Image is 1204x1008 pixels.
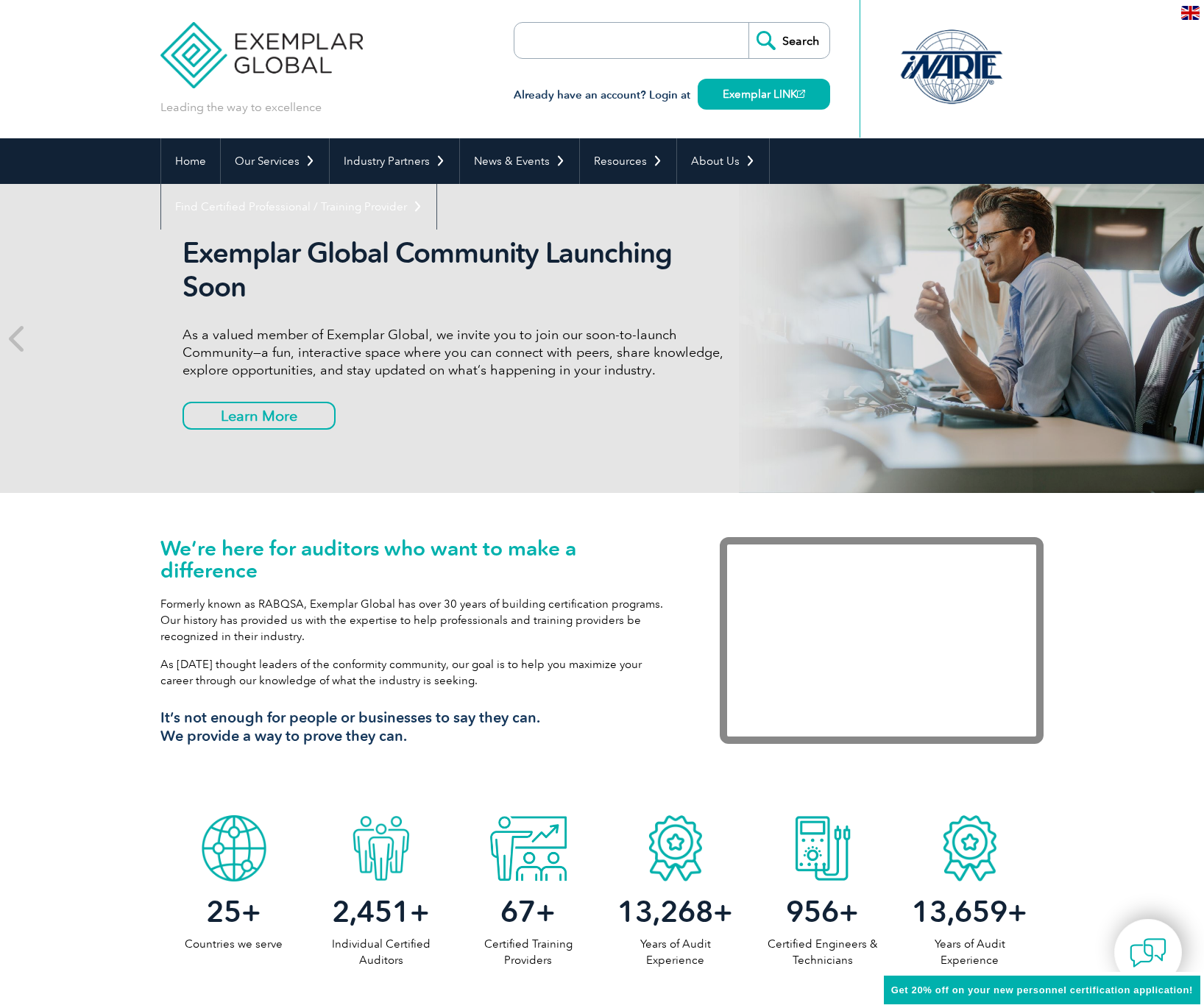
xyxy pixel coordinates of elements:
p: As [DATE] thought leaders of the conformity community, our goal is to help you maximize your care... [160,656,676,689]
span: 13,268 [617,894,713,929]
a: Resources [580,138,676,184]
h1: We’re here for auditors who want to make a difference [160,537,676,581]
span: 67 [500,894,536,929]
p: As a valued member of Exemplar Global, we invite you to join our soon-to-launch Community—a fun, ... [183,326,734,379]
span: Get 20% off on your new personnel certification application! [891,984,1193,995]
h2: + [160,900,308,923]
iframe: Exemplar Global: Working together to make a difference [720,537,1044,744]
h2: Exemplar Global Community Launching Soon [183,236,734,304]
span: 956 [786,894,839,929]
input: Search [748,23,829,58]
h2: + [896,900,1044,923]
a: Our Services [221,138,329,184]
span: 25 [206,894,241,929]
p: Individual Certified Auditors [308,936,455,968]
h2: + [602,900,749,923]
h2: + [749,900,896,923]
a: Find Certified Professional / Training Provider [161,184,436,230]
h3: Already have an account? Login at [514,86,830,104]
p: Leading the way to excellence [160,99,322,116]
h2: + [308,900,455,923]
h3: It’s not enough for people or businesses to say they can. We provide a way to prove they can. [160,709,676,745]
h2: + [455,900,602,923]
img: en [1181,6,1200,20]
p: Certified Training Providers [455,936,602,968]
a: Learn More [183,402,336,430]
img: contact-chat.png [1130,934,1166,971]
p: Certified Engineers & Technicians [749,936,896,968]
a: Home [161,138,220,184]
img: open_square.png [797,90,805,98]
a: Exemplar LINK [698,79,830,110]
span: 13,659 [912,894,1008,929]
span: 2,451 [332,894,410,929]
p: Years of Audit Experience (iNARTE) [896,936,1044,984]
p: Years of Audit Experience [602,936,749,968]
p: Formerly known as RABQSA, Exemplar Global has over 30 years of building certification programs. O... [160,596,676,645]
a: News & Events [460,138,579,184]
a: About Us [677,138,769,184]
p: Countries we serve [160,936,308,952]
a: Industry Partners [330,138,459,184]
